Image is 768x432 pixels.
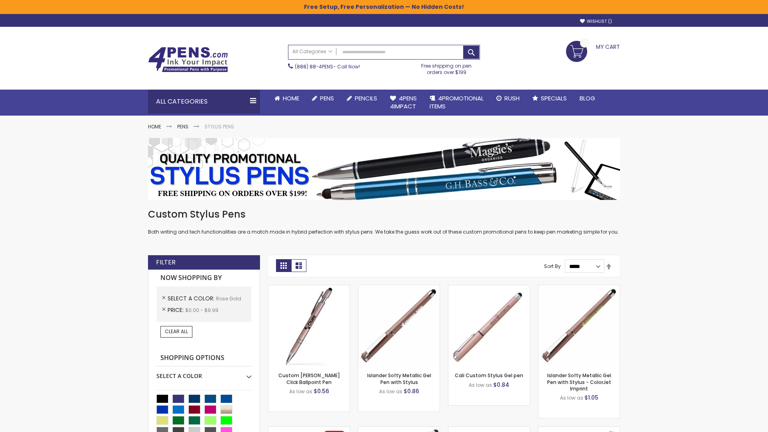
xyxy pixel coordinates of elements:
[448,285,530,366] img: Cali Custom Stylus Gel pen-Rose Gold
[560,394,583,401] span: As low as
[430,94,484,110] span: 4PROMOTIONAL ITEMS
[413,60,480,76] div: Free shipping on pen orders over $199
[268,90,306,107] a: Home
[526,90,573,107] a: Specials
[493,381,509,389] span: $0.84
[384,90,423,116] a: 4Pens4impact
[168,294,216,302] span: Select A Color
[390,94,417,110] span: 4Pens 4impact
[156,270,252,286] strong: Now Shopping by
[283,94,299,102] span: Home
[185,307,218,314] span: $0.00 - $9.99
[148,123,161,130] a: Home
[165,328,188,335] span: Clear All
[541,94,567,102] span: Specials
[584,394,598,402] span: $1.05
[177,123,188,130] a: Pens
[423,90,490,116] a: 4PROMOTIONALITEMS
[544,263,561,270] label: Sort By
[295,63,333,70] a: (888) 88-4PENS
[292,48,332,55] span: All Categories
[358,285,440,366] img: Islander Softy Metallic Gel Pen with Stylus-Rose Gold
[148,47,228,72] img: 4Pens Custom Pens and Promotional Products
[358,285,440,292] a: Islander Softy Metallic Gel Pen with Stylus-Rose Gold
[278,372,340,385] a: Custom [PERSON_NAME] Click Ballpoint Pen
[573,90,602,107] a: Blog
[268,285,350,366] img: Custom Alex II Click Ballpoint Pen-Rose Gold
[156,350,252,367] strong: Shopping Options
[148,90,260,114] div: All Categories
[160,326,192,337] a: Clear All
[538,285,620,292] a: Islander Softy Metallic Gel Pen with Stylus - ColorJet Imprint-Rose Gold
[148,208,620,236] div: Both writing and tech functionalities are a match made in hybrid perfection with stylus pens. We ...
[504,94,520,102] span: Rush
[268,285,350,292] a: Custom Alex II Click Ballpoint Pen-Rose Gold
[289,388,312,395] span: As low as
[455,372,523,379] a: Cali Custom Stylus Gel pen
[340,90,384,107] a: Pencils
[148,208,620,221] h1: Custom Stylus Pens
[580,94,595,102] span: Blog
[156,258,176,267] strong: Filter
[295,63,360,70] span: - Call Now!
[404,387,419,395] span: $0.86
[355,94,377,102] span: Pencils
[216,295,241,302] span: Rose Gold
[288,45,336,58] a: All Categories
[314,387,329,395] span: $0.56
[379,388,402,395] span: As low as
[490,90,526,107] a: Rush
[367,372,431,385] a: Islander Softy Metallic Gel Pen with Stylus
[580,18,612,24] a: Wishlist
[547,372,611,392] a: Islander Softy Metallic Gel Pen with Stylus - ColorJet Imprint
[538,285,620,366] img: Islander Softy Metallic Gel Pen with Stylus - ColorJet Imprint-Rose Gold
[306,90,340,107] a: Pens
[168,306,185,314] span: Price
[204,123,234,130] strong: Stylus Pens
[148,138,620,200] img: Stylus Pens
[156,366,252,380] div: Select A Color
[469,382,492,388] span: As low as
[276,259,291,272] strong: Grid
[320,94,334,102] span: Pens
[448,285,530,292] a: Cali Custom Stylus Gel pen-Rose Gold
